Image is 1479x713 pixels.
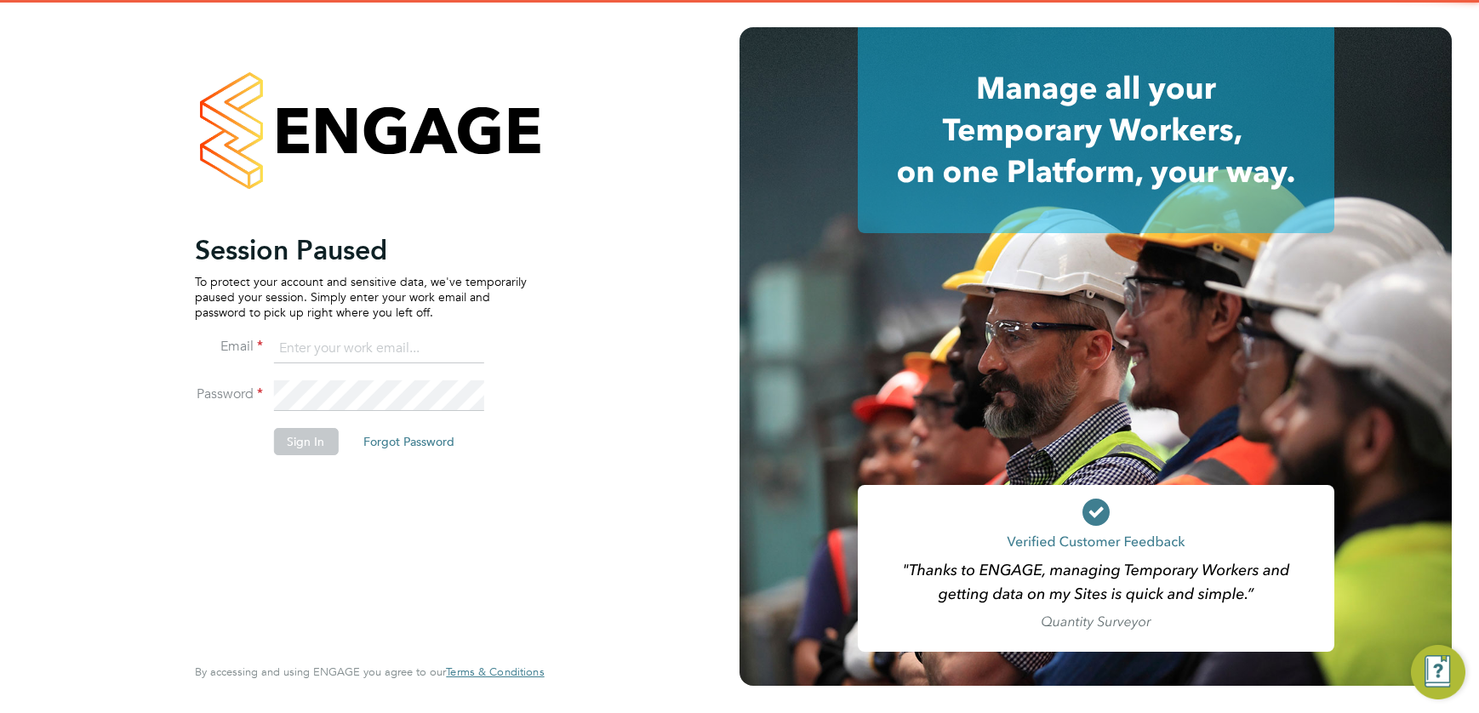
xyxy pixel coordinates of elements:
[273,428,338,455] button: Sign In
[195,338,263,356] label: Email
[273,334,483,364] input: Enter your work email...
[350,428,468,455] button: Forgot Password
[195,274,527,321] p: To protect your account and sensitive data, we've temporarily paused your session. Simply enter y...
[446,665,544,679] span: Terms & Conditions
[1411,645,1465,699] button: Engage Resource Center
[195,233,527,267] h2: Session Paused
[195,385,263,403] label: Password
[195,665,544,679] span: By accessing and using ENGAGE you agree to our
[446,665,544,679] a: Terms & Conditions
